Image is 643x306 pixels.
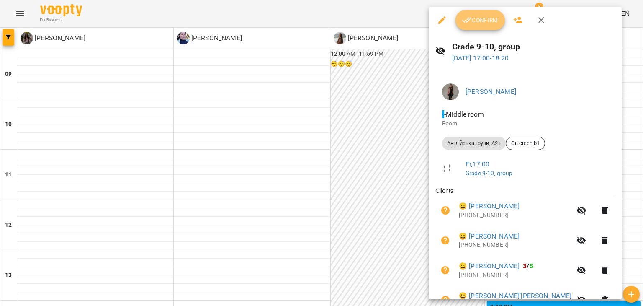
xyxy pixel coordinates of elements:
[506,137,545,150] div: On creen b1
[459,231,520,241] a: 😀 [PERSON_NAME]
[466,170,513,176] a: Grade 9-10, group
[466,88,516,96] a: [PERSON_NAME]
[459,211,571,220] p: [PHONE_NUMBER]
[442,119,608,128] p: Room
[442,83,459,100] img: 5a196e5a3ecece01ad28c9ee70ffa9da.jpg
[459,271,571,280] p: [PHONE_NUMBER]
[462,15,498,25] span: Confirm
[459,261,520,271] a: 😀 [PERSON_NAME]
[435,260,455,280] button: Unpaid. Bill the attendance?
[523,262,527,270] span: 3
[435,200,455,220] button: Unpaid. Bill the attendance?
[459,241,571,249] p: [PHONE_NUMBER]
[452,54,509,62] a: [DATE] 17:00-18:20
[530,262,533,270] span: 5
[442,110,486,118] span: - Middle room
[452,40,615,53] h6: Grade 9-10, group
[523,262,533,270] b: /
[459,291,571,301] a: 😀 [PERSON_NAME]’[PERSON_NAME]
[506,140,545,147] span: On creen b1
[435,231,455,251] button: Unpaid. Bill the attendance?
[459,201,520,211] a: 😀 [PERSON_NAME]
[442,140,506,147] span: Англійська групи, A2+
[455,10,505,30] button: Confirm
[466,160,489,168] a: Fr , 17:00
